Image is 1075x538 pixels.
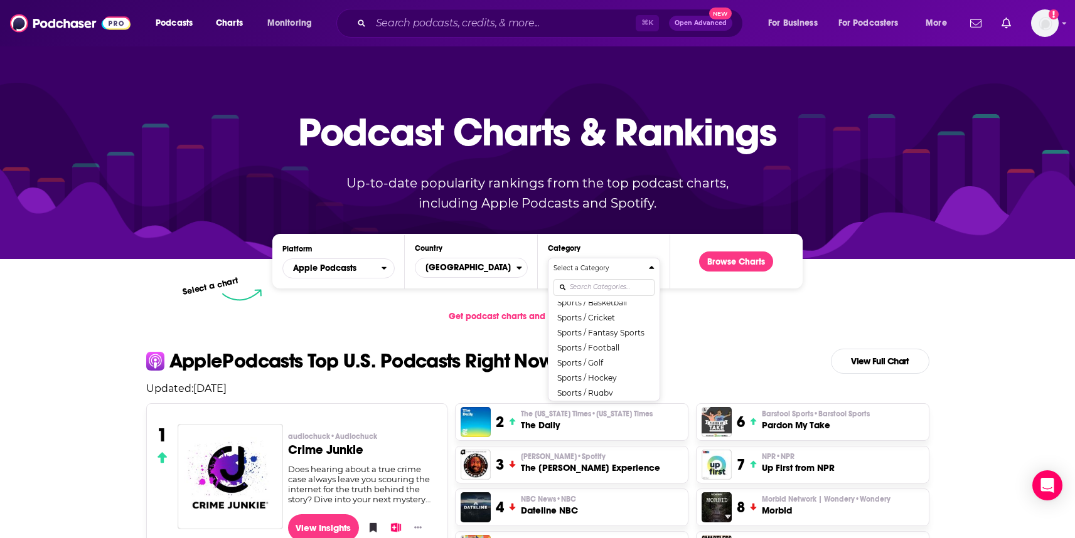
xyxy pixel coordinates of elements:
a: Charts [208,13,250,33]
img: The Daily [461,407,491,437]
span: More [926,14,947,32]
img: Morbid [702,492,732,522]
a: Up First from NPR [702,450,732,480]
button: open menu [259,13,328,33]
h3: The Daily [521,419,653,431]
span: • Audiochuck [330,432,377,441]
span: Barstool Sports [762,409,870,419]
span: Get podcast charts and rankings via API [449,311,614,322]
button: Show profile menu [1031,9,1059,37]
img: select arrow [222,289,262,301]
img: Pardon My Take [702,407,732,437]
div: Search podcasts, credits, & more... [348,9,755,38]
a: NBC News•NBCDateline NBC [521,494,578,517]
button: open menu [759,13,833,33]
h3: Pardon My Take [762,419,870,431]
p: Joe Rogan • Spotify [521,451,660,462]
button: Sports / Basketball [554,295,655,310]
button: Sports / Hockey [554,370,655,385]
a: audiochuck•AudiochuckCrime Junkie [288,431,437,464]
img: Dateline NBC [461,492,491,522]
p: Podcast Charts & Rankings [298,91,777,172]
h3: 4 [496,498,504,517]
img: apple Icon [146,352,164,370]
h3: The [PERSON_NAME] Experience [521,462,660,474]
span: Logged in as rowan.sullivan [1031,9,1059,37]
button: open menu [917,13,963,33]
span: • Wondery [855,495,890,504]
button: Sports / Football [554,340,655,355]
a: Barstool Sports•Barstool SportsPardon My Take [762,409,870,431]
button: Add to List [387,518,399,537]
button: Categories [548,258,660,401]
button: Bookmark Podcast [364,518,377,537]
p: NPR • NPR [762,451,835,462]
p: Up-to-date popularity rankings from the top podcast charts, including Apple Podcasts and Spotify. [322,173,754,213]
p: Morbid Network | Wondery • Wondery [762,494,890,504]
a: Browse Charts [699,251,773,272]
div: Does hearing about a true crime case always leave you scouring the internet for the truth behind ... [288,464,437,504]
span: Morbid Network | Wondery [762,494,890,504]
span: • Spotify [577,452,606,461]
span: • Barstool Sports [813,409,870,418]
h3: Up First from NPR [762,462,835,474]
img: User Profile [1031,9,1059,37]
button: Sports / Golf [554,355,655,370]
span: The [US_STATE] Times [521,409,653,419]
span: Open Advanced [675,20,727,26]
a: Morbid Network | Wondery•WonderyMorbid [762,494,890,517]
a: Crime Junkie [178,424,283,529]
h3: 7 [737,455,745,474]
h4: Select a Category [554,265,644,272]
p: Apple Podcasts Top U.S. Podcasts Right Now [169,351,554,371]
img: The Joe Rogan Experience [461,450,491,480]
h3: 8 [737,498,745,517]
button: Sports / Rugby [554,385,655,400]
p: Updated: [DATE] [136,382,939,394]
div: Open Intercom Messenger [1032,470,1062,500]
a: Get podcast charts and rankings via API [439,301,636,332]
h3: 3 [496,455,504,474]
p: audiochuck • Audiochuck [288,431,437,441]
h3: 1 [157,424,168,446]
button: open menu [830,13,917,33]
h3: Morbid [762,504,890,517]
input: Search podcasts, credits, & more... [371,13,636,33]
a: [PERSON_NAME]•SpotifyThe [PERSON_NAME] Experience [521,451,660,474]
p: Select a chart [182,275,240,297]
span: [GEOGRAPHIC_DATA] [415,257,516,278]
span: Apple Podcasts [293,264,356,273]
span: New [709,8,732,19]
span: Charts [216,14,243,32]
button: Countries [415,258,527,278]
span: • NPR [776,452,794,461]
img: Crime Junkie [178,424,283,529]
span: NPR [762,451,794,462]
a: NPR•NPRUp First from NPR [762,451,835,474]
h3: 6 [737,413,745,431]
button: Open AdvancedNew [669,16,732,31]
svg: Add a profile image [1049,9,1059,19]
button: Sports / Fantasy Sports [554,325,655,340]
a: Show notifications dropdown [965,13,987,34]
span: [PERSON_NAME] [521,451,606,462]
img: Podchaser - Follow, Share and Rate Podcasts [10,11,131,35]
button: open menu [282,258,395,278]
span: NBC News [521,494,576,504]
h2: Platforms [282,258,395,278]
h3: Crime Junkie [288,444,437,456]
a: The [US_STATE] Times•[US_STATE] TimesThe Daily [521,409,653,431]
